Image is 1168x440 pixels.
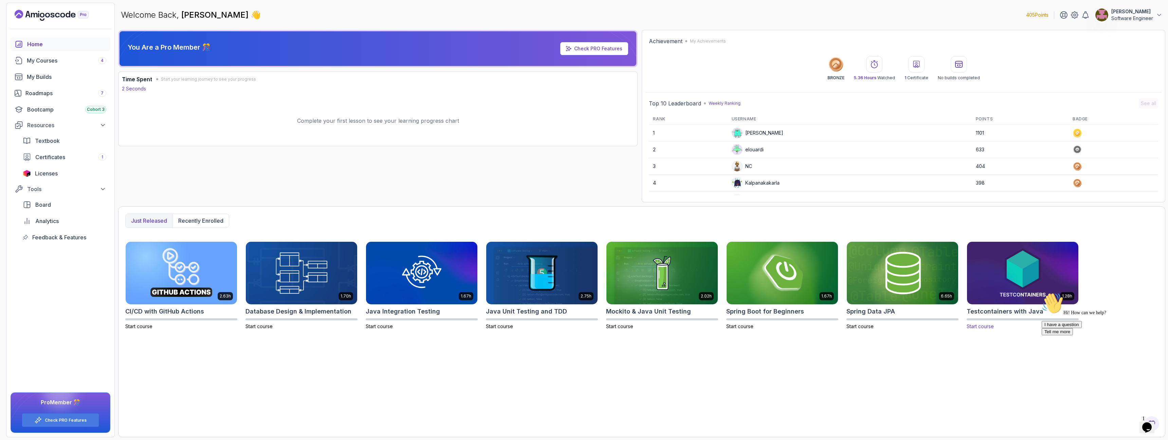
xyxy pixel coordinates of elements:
p: BRONZE [827,75,844,81]
span: Licenses [35,169,58,177]
span: 7 [101,90,104,96]
img: default monster avatar [732,178,742,188]
th: Rank [649,114,727,125]
td: 398 [972,175,1069,191]
a: Java Integration Testing card1.67hJava Integration TestingStart course [366,241,478,330]
div: Roadmaps [25,89,106,97]
button: Check PRO Features [22,413,99,427]
div: IssaKass [732,194,764,205]
img: CI/CD with GitHub Actions card [126,242,237,304]
span: Start course [726,323,753,329]
p: Certificate [905,75,928,81]
iframe: chat widget [1139,413,1161,433]
span: 4 [101,58,104,63]
a: courses [11,54,110,67]
h2: Testcontainers with Java [967,307,1043,316]
h2: Achievement [649,37,682,45]
span: Start course [846,323,874,329]
span: [PERSON_NAME] [181,10,251,20]
button: See all [1139,99,1158,108]
span: Hi! How can we help? [3,20,67,26]
a: builds [11,70,110,84]
a: CI/CD with GitHub Actions card2.63hCI/CD with GitHub ActionsStart course [125,241,237,330]
span: Start course [125,323,152,329]
p: Welcome Back, [121,10,261,20]
p: 2.02h [701,293,712,299]
div: elouardi [732,144,764,155]
div: My Builds [27,73,106,81]
a: Check PRO Features [45,418,87,423]
button: Recently enrolled [172,214,229,227]
span: Analytics [35,217,59,225]
img: default monster avatar [732,128,742,138]
td: 3 [649,158,727,175]
p: No builds completed [938,75,980,81]
span: 👋 [250,9,262,21]
img: Testcontainers with Java card [964,240,1081,306]
p: 1.67h [821,293,832,299]
h2: Spring Data JPA [846,307,895,316]
button: Just released [126,214,172,227]
a: Check PRO Features [574,46,622,51]
a: roadmaps [11,86,110,100]
p: 1.67h [461,293,471,299]
h3: Time Spent [122,75,152,83]
span: Start course [366,323,393,329]
h2: Database Design & Implementation [245,307,351,316]
p: Just released [131,217,167,225]
a: Check PRO Features [560,42,628,55]
p: 2 Seconds [122,85,146,92]
div: My Courses [27,56,106,65]
button: Resources [11,119,110,131]
td: 5 [649,191,727,208]
p: My Achievements [690,38,726,44]
h2: Java Unit Testing and TDD [486,307,567,316]
img: Spring Data JPA card [847,242,958,304]
p: [PERSON_NAME] [1111,8,1153,15]
img: user profile image [732,161,742,171]
button: I have a question [3,31,43,38]
a: feedback [19,231,110,244]
span: Feedback & Features [32,233,86,241]
th: Points [972,114,1069,125]
span: 1 [905,75,906,80]
th: Badge [1069,114,1158,125]
a: bootcamp [11,103,110,116]
button: Tell me more [3,38,34,46]
td: 1 [649,125,727,141]
td: 404 [972,158,1069,175]
img: Spring Boot for Beginners card [727,242,838,304]
td: 390 [972,191,1069,208]
div: NC [732,161,752,172]
iframe: chat widget [1039,290,1161,409]
img: jetbrains icon [23,170,31,177]
div: [PERSON_NAME] [732,128,783,138]
p: 6.65h [941,293,952,299]
a: board [19,198,110,211]
img: Java Integration Testing card [366,242,477,304]
p: Complete your first lesson to see your learning progress chart [297,117,459,125]
a: Landing page [15,10,104,21]
h2: CI/CD with GitHub Actions [125,307,204,316]
div: Tools [27,185,106,193]
img: Mockito & Java Unit Testing card [606,242,718,304]
a: home [11,37,110,51]
img: user profile image [732,194,742,205]
span: Textbook [35,137,60,145]
a: Spring Boot for Beginners card1.67hSpring Boot for BeginnersStart course [726,241,838,330]
h2: Spring Boot for Beginners [726,307,804,316]
img: Java Unit Testing and TDD card [486,242,598,304]
a: analytics [19,214,110,228]
span: Cohort 3 [87,107,105,112]
span: Board [35,201,51,209]
td: 2 [649,141,727,158]
div: Bootcamp [27,105,106,114]
p: 405 Points [1026,12,1048,18]
a: licenses [19,167,110,180]
p: Recently enrolled [178,217,223,225]
button: Tools [11,183,110,195]
h2: Mockito & Java Unit Testing [606,307,691,316]
a: Spring Data JPA card6.65hSpring Data JPAStart course [846,241,959,330]
span: Start course [606,323,633,329]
